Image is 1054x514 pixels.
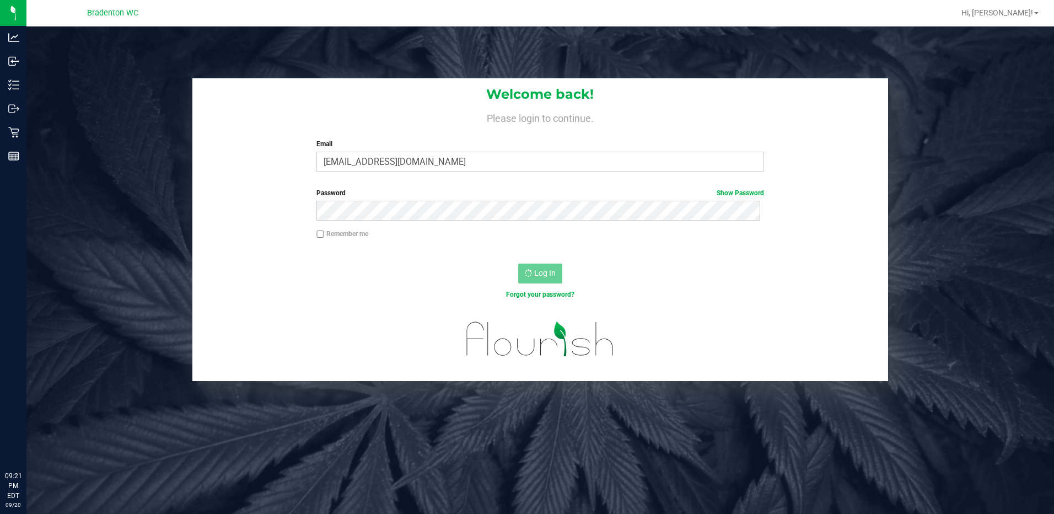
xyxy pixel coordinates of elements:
[87,8,138,18] span: Bradenton WC
[8,56,19,67] inline-svg: Inbound
[316,231,324,238] input: Remember me
[506,291,574,298] a: Forgot your password?
[8,127,19,138] inline-svg: Retail
[316,229,368,239] label: Remember me
[8,32,19,43] inline-svg: Analytics
[316,189,346,197] span: Password
[5,501,21,509] p: 09/20
[5,471,21,501] p: 09:21 PM EDT
[8,103,19,114] inline-svg: Outbound
[518,264,562,283] button: Log In
[316,139,764,149] label: Email
[453,311,627,367] img: flourish_logo.svg
[192,110,889,124] h4: Please login to continue.
[192,87,889,101] h1: Welcome back!
[961,8,1033,17] span: Hi, [PERSON_NAME]!
[717,189,764,197] a: Show Password
[534,269,556,277] span: Log In
[8,79,19,90] inline-svg: Inventory
[8,151,19,162] inline-svg: Reports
